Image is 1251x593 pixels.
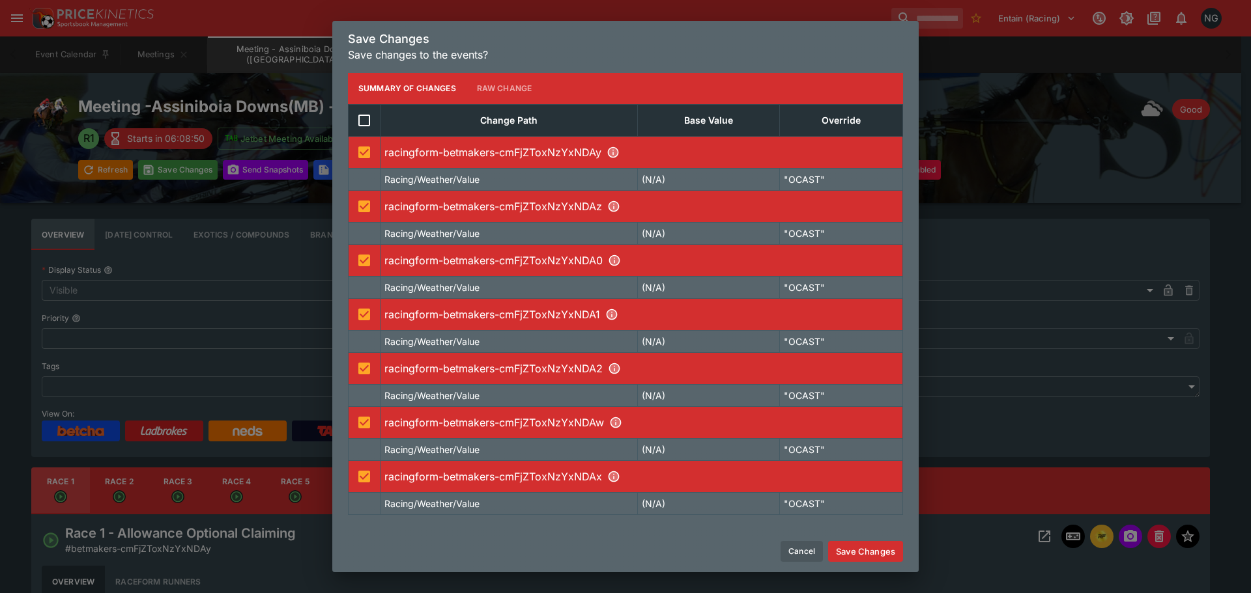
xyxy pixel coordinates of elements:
p: racingform-betmakers-cmFjZToxNzYxNDA2 [384,361,899,376]
button: Summary of Changes [348,73,467,104]
svg: R4 - Race 4 - Claiming [605,308,618,321]
button: Save Changes [828,541,903,562]
th: Base Value [637,104,779,136]
p: racingform-betmakers-cmFjZToxNzYxNDAz [384,199,899,214]
td: (N/A) [637,330,779,352]
td: (N/A) [637,222,779,244]
th: Change Path [381,104,638,136]
button: Raw Change [467,73,543,104]
td: "OCAST" [780,438,903,460]
td: "OCAST" [780,492,903,514]
svg: R1 - Race 1 - Allowance Optional Claiming [607,146,620,159]
p: Racing/Weather/Value [384,227,480,240]
svg: R7 - Race 7 - Claiming [607,470,620,483]
p: racingform-betmakers-cmFjZToxNzYxNDA1 [384,307,899,322]
td: "OCAST" [780,276,903,298]
td: (N/A) [637,438,779,460]
p: racingform-betmakers-cmFjZToxNzYxNDAx [384,469,899,484]
td: "OCAST" [780,168,903,190]
p: Racing/Weather/Value [384,281,480,294]
svg: R2 - Phil Kives S. Stakes [607,200,620,213]
td: (N/A) [637,384,779,406]
td: (N/A) [637,168,779,190]
p: Racing/Weather/Value [384,389,480,402]
td: "OCAST" [780,384,903,406]
td: (N/A) [637,492,779,514]
td: (N/A) [637,276,779,298]
td: "OCAST" [780,222,903,244]
p: Racing/Weather/Value [384,172,480,186]
svg: R5 - Race 5 - Claiming [608,362,621,375]
button: Cancel [781,541,823,562]
p: racingform-betmakers-cmFjZToxNzYxNDAy [384,145,899,160]
p: Racing/Weather/Value [384,443,480,456]
th: Override [780,104,903,136]
p: racingform-betmakers-cmFjZToxNzYxNDA0 [384,253,899,268]
p: Racing/Weather/Value [384,497,480,510]
td: "OCAST" [780,330,903,352]
svg: R6 - Race 6 - Claiming [609,416,622,429]
p: racingform-betmakers-cmFjZToxNzYxNDAw [384,415,899,430]
p: Racing/Weather/Value [384,335,480,348]
p: Save changes to the events? [348,47,903,62]
h5: Save Changes [348,31,903,46]
svg: R3 - Graduation S. Stakes [608,254,621,267]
